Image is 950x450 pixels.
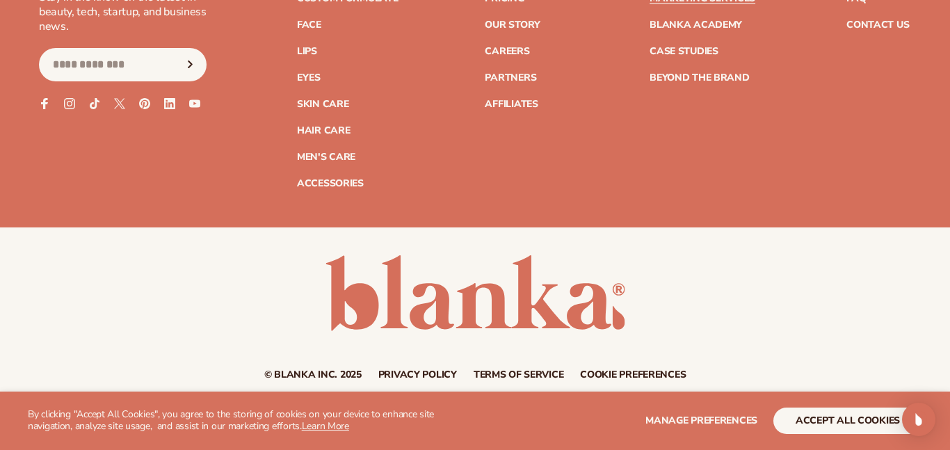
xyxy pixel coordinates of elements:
[175,48,206,81] button: Subscribe
[474,370,564,380] a: Terms of service
[264,368,362,381] small: © Blanka Inc. 2025
[297,179,364,188] a: Accessories
[297,73,321,83] a: Eyes
[773,408,922,434] button: accept all cookies
[378,370,457,380] a: Privacy policy
[485,99,538,109] a: Affiliates
[650,20,742,30] a: Blanka Academy
[485,20,540,30] a: Our Story
[650,47,718,56] a: Case Studies
[28,409,474,433] p: By clicking "Accept All Cookies", you agree to the storing of cookies on your device to enhance s...
[302,419,349,433] a: Learn More
[297,47,317,56] a: Lips
[846,20,909,30] a: Contact Us
[645,414,757,427] span: Manage preferences
[297,20,321,30] a: Face
[902,403,935,436] div: Open Intercom Messenger
[580,370,686,380] a: Cookie preferences
[645,408,757,434] button: Manage preferences
[297,152,355,162] a: Men's Care
[485,73,536,83] a: Partners
[297,126,350,136] a: Hair Care
[485,47,529,56] a: Careers
[650,73,750,83] a: Beyond the brand
[297,99,348,109] a: Skin Care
